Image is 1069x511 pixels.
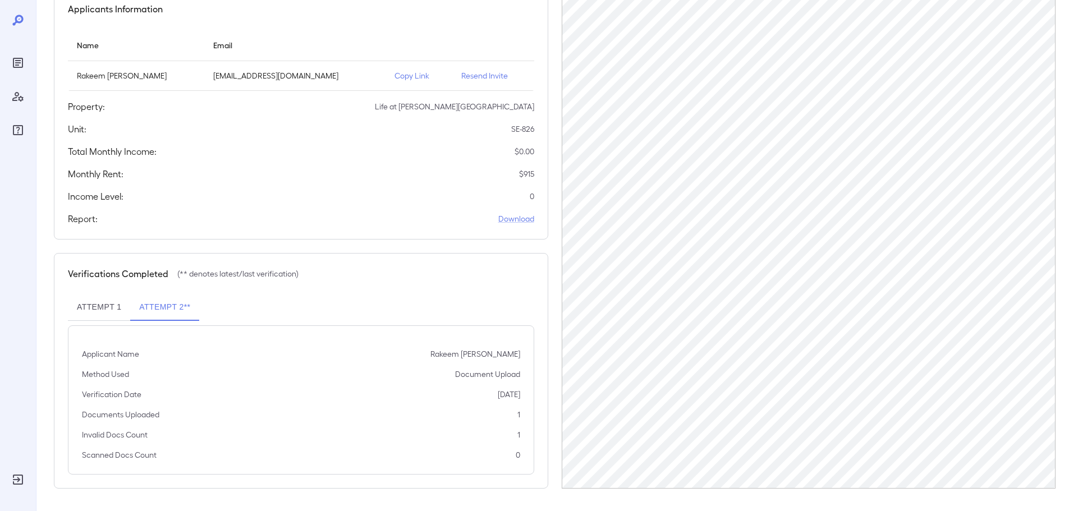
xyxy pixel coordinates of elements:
p: Document Upload [455,369,520,380]
h5: Total Monthly Income: [68,145,157,158]
p: Verification Date [82,389,141,400]
p: SE-826 [511,123,534,135]
p: $ 0.00 [515,146,534,157]
p: 1 [517,429,520,440]
p: [EMAIL_ADDRESS][DOMAIN_NAME] [213,70,377,81]
p: Scanned Docs Count [82,449,157,461]
p: Life at [PERSON_NAME][GEOGRAPHIC_DATA] [375,101,534,112]
h5: Monthly Rent: [68,167,123,181]
div: Log Out [9,471,27,489]
button: Attempt 1 [68,294,130,321]
p: Applicant Name [82,348,139,360]
p: Copy Link [394,70,443,81]
h5: Income Level: [68,190,123,203]
h5: Verifications Completed [68,267,168,280]
h5: Unit: [68,122,86,136]
p: $ 915 [519,168,534,179]
th: Email [204,29,386,61]
p: 1 [517,409,520,420]
p: Method Used [82,369,129,380]
p: Documents Uploaded [82,409,159,420]
p: (** denotes latest/last verification) [177,268,299,279]
p: [DATE] [498,389,520,400]
p: Invalid Docs Count [82,429,148,440]
h5: Report: [68,212,98,225]
div: FAQ [9,121,27,139]
div: Manage Users [9,88,27,105]
table: simple table [68,29,534,91]
p: 0 [530,191,534,202]
p: Rakeem [PERSON_NAME] [430,348,520,360]
th: Name [68,29,204,61]
p: 0 [516,449,520,461]
a: Download [498,213,534,224]
div: Reports [9,54,27,72]
p: Rakeem [PERSON_NAME] [77,70,195,81]
p: Resend Invite [461,70,525,81]
h5: Property: [68,100,105,113]
h5: Applicants Information [68,2,163,16]
button: Attempt 2** [130,294,199,321]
